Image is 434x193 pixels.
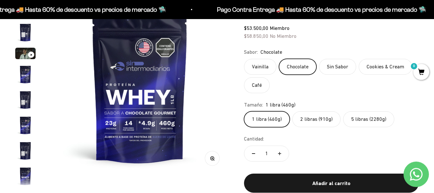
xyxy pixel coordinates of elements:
[15,115,36,137] button: Ir al artículo 6
[261,48,282,56] span: Chocolate
[244,33,268,39] span: $58.850,00
[410,62,418,70] mark: 0
[244,25,268,31] span: $53.500,00
[15,141,36,163] button: Ir al artículo 7
[15,90,36,110] img: Proteína Whey
[15,64,36,85] img: Proteína Whey
[270,146,289,161] button: Aumentar cantidad
[244,101,263,109] legend: Tamaño:
[244,146,263,161] button: Reducir cantidad
[15,22,36,43] img: Proteína Whey
[15,141,36,161] img: Proteína Whey
[257,179,406,188] div: Añadir al carrito
[270,25,289,31] span: Miembro
[15,90,36,112] button: Ir al artículo 5
[15,22,36,45] button: Ir al artículo 2
[244,135,264,143] label: Cantidad:
[15,166,36,188] button: Ir al artículo 8
[15,166,36,186] img: Proteína Whey
[15,64,36,86] button: Ir al artículo 4
[270,33,296,39] span: No Miembro
[413,69,429,76] a: 0
[15,115,36,135] img: Proteína Whey
[266,101,295,109] span: 1 libra (460g)
[15,48,36,61] button: Ir al artículo 3
[217,4,426,15] p: Pago Contra Entrega 🚚 Hasta 60% de descuento vs precios de mercado 🛸
[244,174,419,193] button: Añadir al carrito
[244,48,258,56] legend: Sabor:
